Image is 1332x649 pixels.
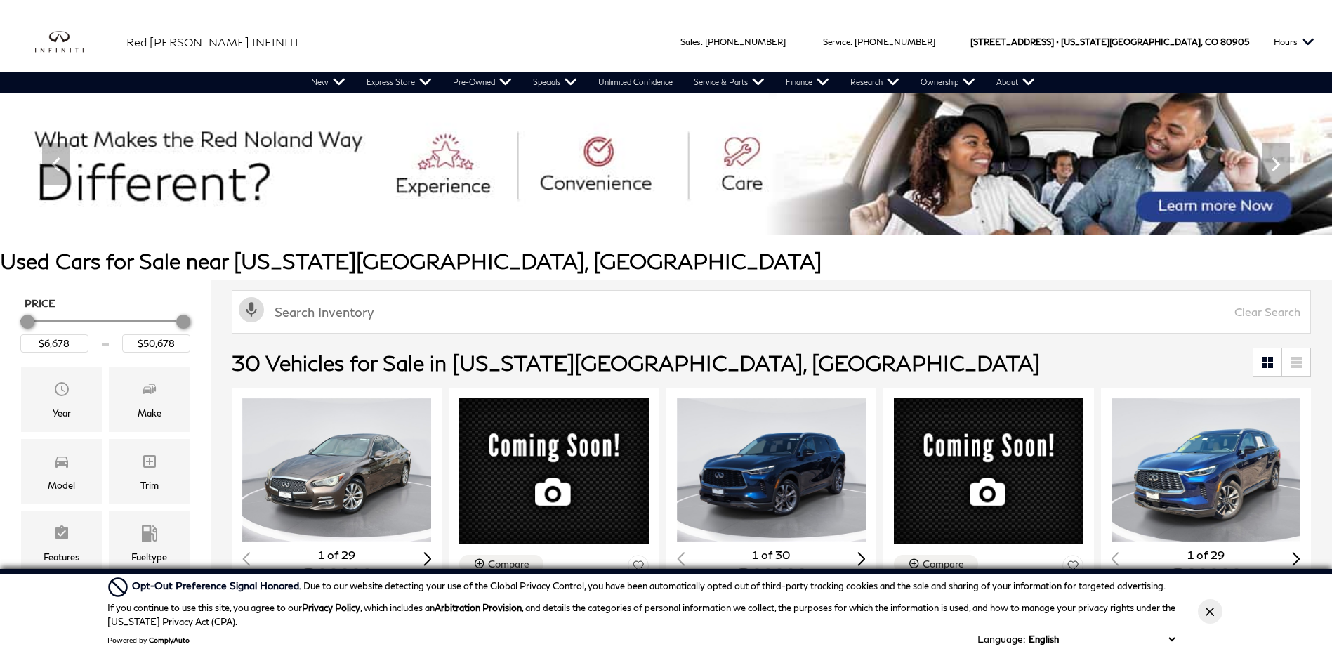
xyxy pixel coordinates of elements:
img: 2025 INFINITI QX60 LUXE 1 [1112,398,1303,542]
div: Maximum Price [176,315,190,329]
div: Year [53,405,71,421]
a: Finance [775,72,840,93]
div: Next slide [423,552,432,565]
a: [STREET_ADDRESS] • [US_STATE][GEOGRAPHIC_DATA], CO 80905 [970,37,1249,47]
div: Model [48,478,75,493]
div: Powered by [107,636,190,644]
div: Previous [42,143,70,185]
span: Sales [680,37,701,47]
select: Language Select [1025,632,1178,646]
input: Search Inventory [232,290,1311,334]
a: Privacy Policy [302,602,360,613]
div: Next slide [1292,552,1300,565]
span: Trim [141,450,158,478]
span: Features [53,521,70,549]
span: Service [823,37,850,47]
span: : [850,37,852,47]
span: Go to slide 3 [669,209,683,223]
div: Compare [488,558,529,570]
div: 1 of 30 [677,547,866,563]
div: 1 / 2 [1112,398,1303,542]
input: Minimum [20,334,88,353]
a: Specials [522,72,588,93]
div: Trim [140,478,159,493]
button: Open the hours dropdown [1267,12,1321,72]
img: 2024 INFINITI QX50 Sensory [894,398,1083,544]
a: Unlimited Confidence [588,72,683,93]
span: Fueltype [141,521,158,549]
a: New [301,72,356,93]
span: 30 Vehicles for Sale in [US_STATE][GEOGRAPHIC_DATA], [GEOGRAPHIC_DATA] [232,350,1040,375]
a: Pre-Owned [442,72,522,93]
img: 2024 INFINITI QX55 LUXE [459,398,648,544]
span: Year [53,377,70,405]
div: Minimum Price [20,315,34,329]
button: Compare Vehicle [459,555,543,573]
button: Save Vehicle [1062,555,1083,581]
img: INFINITI [35,31,105,53]
span: Go to slide 4 [689,209,703,223]
a: Research [840,72,910,93]
a: About [986,72,1046,93]
a: Service & Parts [683,72,775,93]
p: If you continue to use this site, you agree to our , which includes an , and details the categori... [107,602,1175,627]
img: 2022 INFINITI QX60 LUXE 1 [677,398,868,542]
svg: Click to toggle on voice search [239,297,264,322]
span: Go to slide 2 [649,209,664,223]
div: YearYear [21,367,102,431]
a: Express Store [356,72,442,93]
div: FueltypeFueltype [109,511,190,575]
img: 2014 INFINITI Q50 Premium 1 [242,398,433,542]
a: [PHONE_NUMBER] [855,37,935,47]
div: Price [20,310,190,353]
span: [STREET_ADDRESS] • [970,12,1059,72]
span: Model [53,450,70,478]
a: Red [PERSON_NAME] INFINITI [126,34,298,51]
div: 1 / 2 [242,398,433,542]
div: Due to our website detecting your use of the Global Privacy Control, you have been automatically ... [132,578,1166,594]
div: TrimTrim [109,439,190,504]
div: MakeMake [109,367,190,431]
div: Compare [923,558,964,570]
span: Red [PERSON_NAME] INFINITI [126,35,298,48]
strong: Arbitration Provision [435,602,522,613]
div: Features [44,549,79,565]
div: 1 / 2 [677,398,868,542]
span: Go to slide 1 [630,209,644,223]
button: Compare Vehicle [894,555,978,573]
div: Make [138,405,161,421]
span: : [701,37,703,47]
div: Language: [977,634,1025,644]
a: infiniti [35,31,105,53]
span: [US_STATE][GEOGRAPHIC_DATA], [1061,12,1203,72]
button: Close Button [1198,599,1222,624]
div: 1 of 29 [242,547,431,563]
a: ComplyAuto [149,636,190,644]
div: ModelModel [21,439,102,504]
div: FeaturesFeatures [21,511,102,575]
h5: Price [25,297,186,310]
span: Make [141,377,158,405]
div: 1 of 29 [1112,547,1300,563]
span: 80905 [1220,12,1249,72]
div: Fueltype [131,549,167,565]
input: Maximum [122,334,190,353]
a: Ownership [910,72,986,93]
nav: Main Navigation [301,72,1046,93]
span: CO [1205,12,1218,72]
span: Opt-Out Preference Signal Honored . [132,579,303,591]
button: Save Vehicle [628,555,649,581]
div: Next [1262,143,1290,185]
div: Next slide [858,552,866,565]
a: [PHONE_NUMBER] [705,37,786,47]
